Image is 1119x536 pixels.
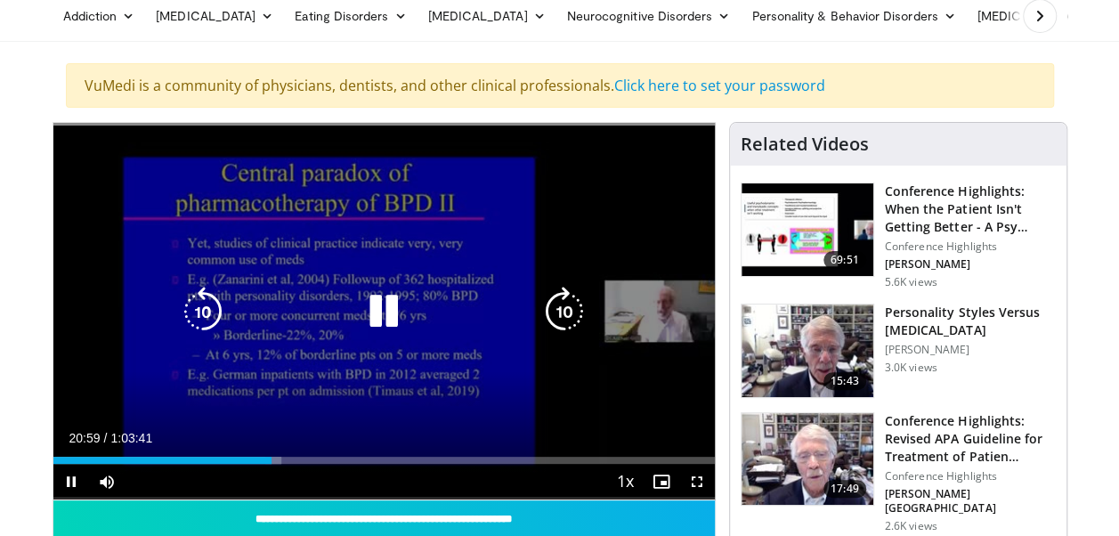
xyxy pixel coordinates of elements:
img: 4362ec9e-0993-4580-bfd4-8e18d57e1d49.150x105_q85_crop-smart_upscale.jpg [742,183,873,276]
button: Enable picture-in-picture mode [644,464,679,499]
span: / [104,431,108,445]
h3: Conference Highlights: Revised APA Guideline for Treatment of Patien… [885,412,1056,466]
p: [PERSON_NAME][GEOGRAPHIC_DATA] [885,487,1056,516]
p: Conference Highlights [885,240,1056,254]
p: [PERSON_NAME] [885,257,1056,272]
h3: Conference Highlights: When the Patient Isn't Getting Better - A Psy… [885,183,1056,236]
p: Conference Highlights [885,469,1056,483]
img: a8a55e96-0fed-4e33-bde8-e6fc0867bf6d.150x105_q85_crop-smart_upscale.jpg [742,413,873,506]
span: 20:59 [69,431,101,445]
video-js: Video Player [53,123,715,500]
button: Pause [53,464,89,499]
span: 1:03:41 [110,431,152,445]
div: VuMedi is a community of physicians, dentists, and other clinical professionals. [66,63,1054,108]
h3: Personality Styles Versus [MEDICAL_DATA] [885,304,1056,339]
span: 69:51 [823,251,866,269]
a: 17:49 Conference Highlights: Revised APA Guideline for Treatment of Patien… Conference Highlights... [741,412,1056,533]
p: 5.6K views [885,275,937,289]
button: Fullscreen [679,464,715,499]
div: Progress Bar [53,457,715,464]
p: 2.6K views [885,519,937,533]
p: [PERSON_NAME] [885,343,1056,357]
span: 17:49 [823,480,866,498]
a: Click here to set your password [614,76,825,95]
button: Mute [89,464,125,499]
h4: Related Videos [741,134,869,155]
img: 8bb3fa12-babb-40ea-879a-3a97d6c50055.150x105_q85_crop-smart_upscale.jpg [742,305,873,397]
a: 69:51 Conference Highlights: When the Patient Isn't Getting Better - A Psy… Conference Highlights... [741,183,1056,289]
a: 15:43 Personality Styles Versus [MEDICAL_DATA] [PERSON_NAME] 3.0K views [741,304,1056,398]
p: 3.0K views [885,361,937,375]
span: 15:43 [823,372,866,390]
button: Playback Rate [608,464,644,499]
